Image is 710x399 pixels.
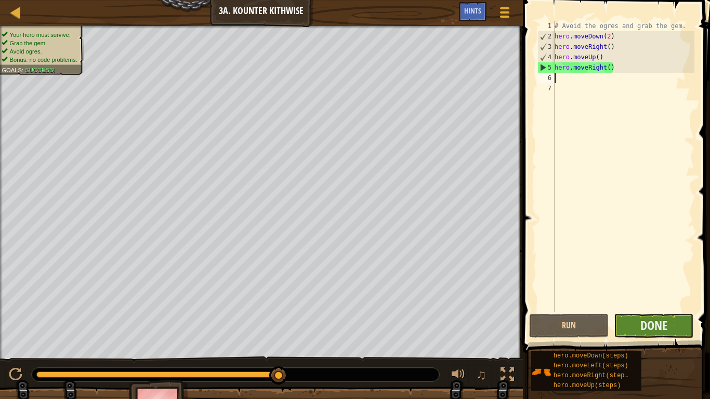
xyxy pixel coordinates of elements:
button: Run [529,314,609,338]
button: Show game menu [492,2,518,26]
div: 1 [537,21,555,31]
span: Bonus: no code problems. [10,56,77,63]
span: Hints [464,6,481,16]
div: 6 [537,73,555,83]
li: Grab the gem. [2,39,77,47]
li: Your hero must survive. [2,31,77,39]
span: ♫ [476,367,487,382]
li: Bonus: no code problems. [2,56,77,64]
span: Success! [25,66,55,73]
div: 2 [538,31,555,42]
div: 4 [538,52,555,62]
button: Ctrl + P: Play [5,365,26,387]
span: Your hero must survive. [10,31,71,38]
li: Avoid ogres. [2,47,77,56]
span: Done [640,317,667,334]
span: Grab the gem. [10,39,47,46]
span: hero.moveLeft(steps) [554,362,628,369]
img: portrait.png [531,362,551,382]
span: hero.moveUp(steps) [554,382,621,389]
button: Done [614,314,693,338]
span: hero.moveRight(steps) [554,372,632,379]
button: Toggle fullscreen [497,365,518,387]
span: Goals [2,66,22,73]
button: ♫ [474,365,492,387]
div: 5 [538,62,555,73]
span: hero.moveDown(steps) [554,352,628,360]
div: 3 [538,42,555,52]
div: 7 [537,83,555,94]
span: Avoid ogres. [10,48,42,55]
span: : [22,66,25,73]
button: Adjust volume [448,365,469,387]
